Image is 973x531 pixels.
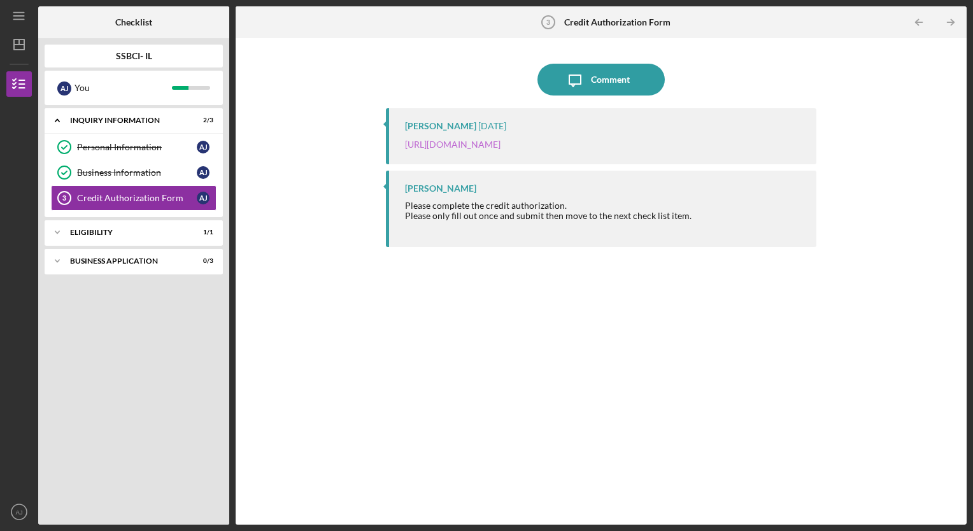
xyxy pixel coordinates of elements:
[405,211,692,221] div: Please only fill out once and submit then move to the next check list item.
[77,142,197,152] div: Personal Information
[51,134,217,160] a: Personal InformationAJ
[190,117,213,124] div: 2 / 3
[51,185,217,211] a: 3Credit Authorization FormAJ
[197,166,210,179] div: A J
[70,229,181,236] div: Eligibility
[190,229,213,236] div: 1 / 1
[57,81,71,96] div: A J
[77,193,197,203] div: Credit Authorization Form
[62,194,66,202] tspan: 3
[478,121,506,131] time: 2025-07-09 20:09
[77,167,197,178] div: Business Information
[70,257,181,265] div: Business Application
[75,77,172,99] div: You
[70,117,181,124] div: Inquiry Information
[405,201,692,231] div: Please complete the credit authorization.
[6,499,32,525] button: AJ
[115,17,152,27] b: Checklist
[405,183,476,194] div: [PERSON_NAME]
[537,64,665,96] button: Comment
[197,192,210,204] div: A J
[116,51,152,61] b: SSBCI- IL
[190,257,213,265] div: 0 / 3
[591,64,630,96] div: Comment
[405,139,501,150] a: [URL][DOMAIN_NAME]
[15,509,22,516] text: AJ
[405,121,476,131] div: [PERSON_NAME]
[51,160,217,185] a: Business InformationAJ
[546,18,550,26] tspan: 3
[197,141,210,153] div: A J
[564,17,671,27] b: Credit Authorization Form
